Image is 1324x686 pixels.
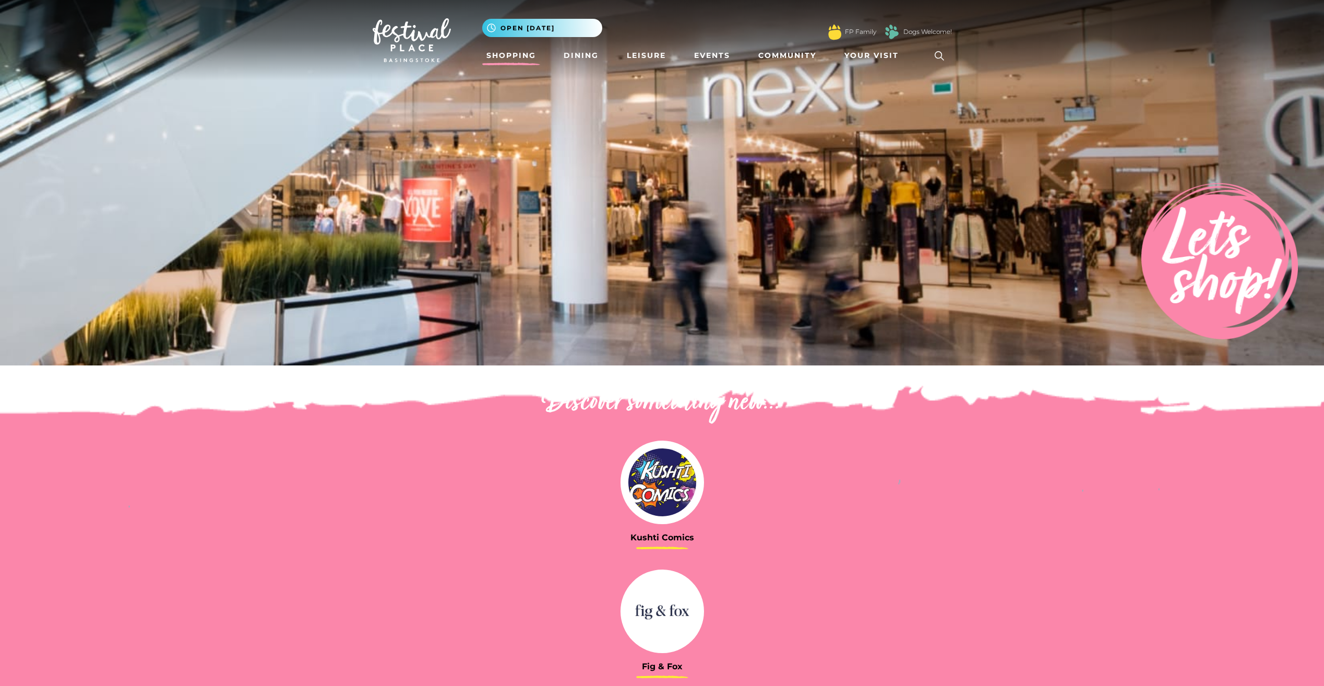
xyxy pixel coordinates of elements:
[623,46,670,65] a: Leisure
[500,23,555,33] span: Open [DATE]
[690,46,734,65] a: Events
[903,27,952,37] a: Dogs Welcome!
[482,46,540,65] a: Shopping
[373,441,952,542] a: Kushti Comics
[845,27,876,37] a: FP Family
[373,570,952,671] a: Fig & Fox
[844,50,899,61] span: Your Visit
[482,19,602,37] button: Open [DATE]
[840,46,908,65] a: Your Visit
[373,18,451,62] img: Festival Place Logo
[754,46,820,65] a: Community
[373,386,952,420] h2: Discover something new...
[373,533,952,542] h3: Kushti Comics
[559,46,603,65] a: Dining
[373,661,952,671] h3: Fig & Fox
